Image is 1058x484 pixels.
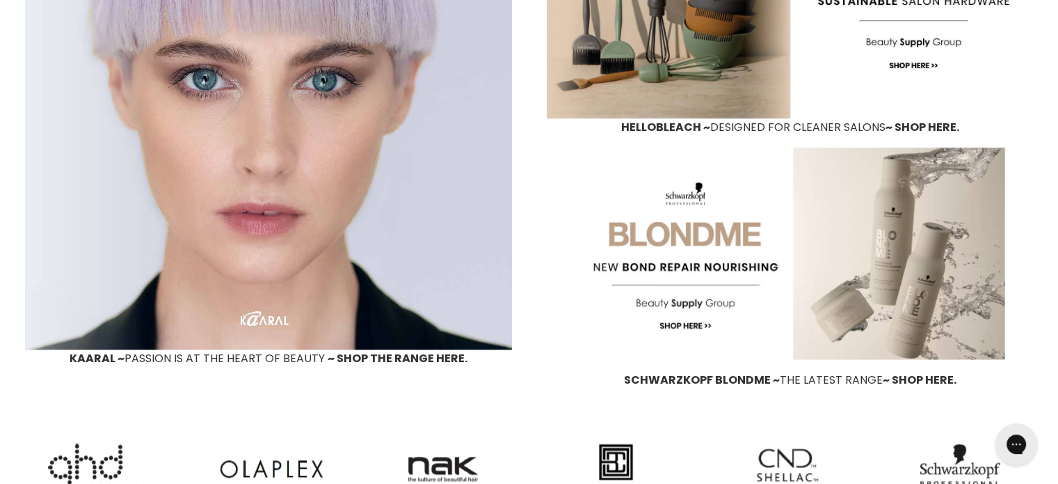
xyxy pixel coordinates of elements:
span: SCHWARZKOPF BLONDME ~ [624,372,780,388]
span: SHOP THE RANGE HERE. [337,350,467,366]
span: HELLOBLEACH ~ [621,119,710,135]
span: SHOP HERE. [895,119,959,135]
span: ~ [883,372,890,388]
span: SHOP HERE. [892,372,956,388]
span: DESIGNED FOR CLEANER SALONS [621,119,885,135]
iframe: Gorgias live chat messenger [988,419,1044,470]
span: THE LATEST RANGE [624,372,883,388]
span: PASSION IS AT THE HEART OF BEAUTY [70,350,325,366]
span: KAARAL ~ [70,350,125,366]
span: ~ [885,119,892,135]
span: ~ [328,350,335,366]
